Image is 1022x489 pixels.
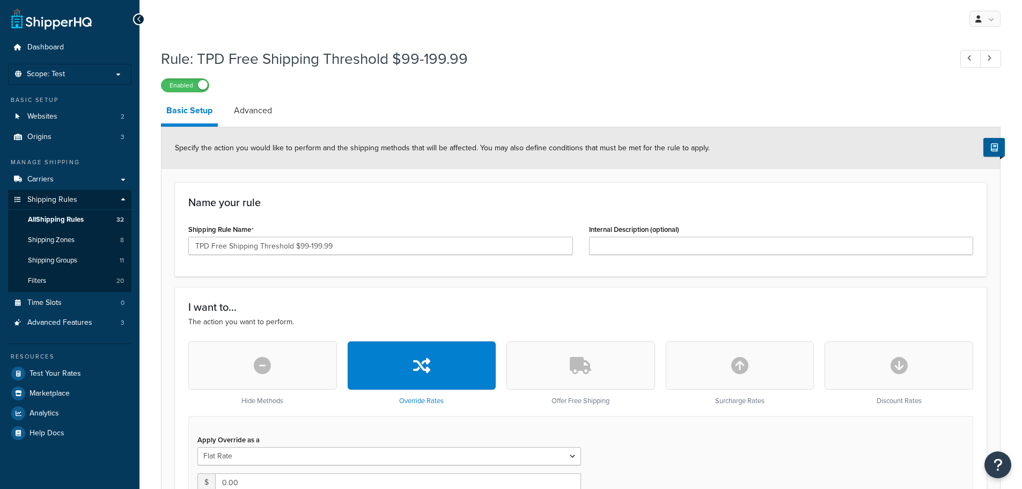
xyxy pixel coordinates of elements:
a: Advanced [229,98,277,123]
a: Dashboard [8,38,131,57]
a: Websites2 [8,107,131,127]
li: Shipping Rules [8,190,131,292]
a: Origins3 [8,127,131,147]
div: Discount Rates [825,341,973,405]
span: Filters [28,276,46,286]
div: Basic Setup [8,96,131,105]
li: Shipping Groups [8,251,131,271]
span: Marketplace [30,389,70,398]
a: Next Record [980,50,1001,68]
label: Apply Override as a [197,436,260,444]
span: 2 [121,112,124,121]
a: Filters20 [8,271,131,291]
button: Show Help Docs [983,138,1005,157]
a: Analytics [8,404,131,423]
span: All Shipping Rules [28,215,84,224]
span: Shipping Rules [27,195,77,205]
span: Dashboard [27,43,64,52]
label: Internal Description (optional) [589,225,679,233]
span: Origins [27,133,52,142]
h3: Name your rule [188,196,973,208]
span: Time Slots [27,298,62,308]
a: Previous Record [960,50,981,68]
li: Websites [8,107,131,127]
a: Shipping Rules [8,190,131,210]
div: Offer Free Shipping [506,341,655,405]
div: Resources [8,352,131,361]
span: Carriers [27,175,54,184]
span: 20 [116,276,124,286]
li: Filters [8,271,131,291]
h1: Rule: TPD Free Shipping Threshold $99-199.99 [161,48,940,69]
span: Help Docs [30,429,64,438]
span: Analytics [30,409,59,418]
a: Advanced Features3 [8,313,131,333]
div: Hide Methods [188,341,337,405]
label: Enabled [161,79,209,92]
a: Test Your Rates [8,364,131,383]
a: Basic Setup [161,98,218,127]
label: Shipping Rule Name [188,225,254,234]
span: 11 [120,256,124,265]
span: Test Your Rates [30,369,81,378]
a: Help Docs [8,424,131,443]
span: 3 [121,318,124,327]
span: 0 [121,298,124,308]
li: Origins [8,127,131,147]
li: Shipping Zones [8,230,131,250]
span: 8 [120,236,124,245]
a: Time Slots0 [8,293,131,313]
a: Shipping Zones8 [8,230,131,250]
span: Scope: Test [27,70,65,79]
span: 32 [116,215,124,224]
a: Shipping Groups11 [8,251,131,271]
div: Surcharge Rates [666,341,814,405]
p: The action you want to perform. [188,316,973,328]
h3: I want to... [188,301,973,313]
span: 3 [121,133,124,142]
span: Shipping Zones [28,236,75,245]
span: Shipping Groups [28,256,77,265]
a: Marketplace [8,384,131,403]
a: Carriers [8,170,131,189]
li: Advanced Features [8,313,131,333]
a: AllShipping Rules32 [8,210,131,230]
div: Manage Shipping [8,158,131,167]
span: Advanced Features [27,318,92,327]
span: Websites [27,112,57,121]
span: Specify the action you would like to perform and the shipping methods that will be affected. You ... [175,142,710,154]
div: Override Rates [348,341,496,405]
li: Time Slots [8,293,131,313]
button: Open Resource Center [984,451,1011,478]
